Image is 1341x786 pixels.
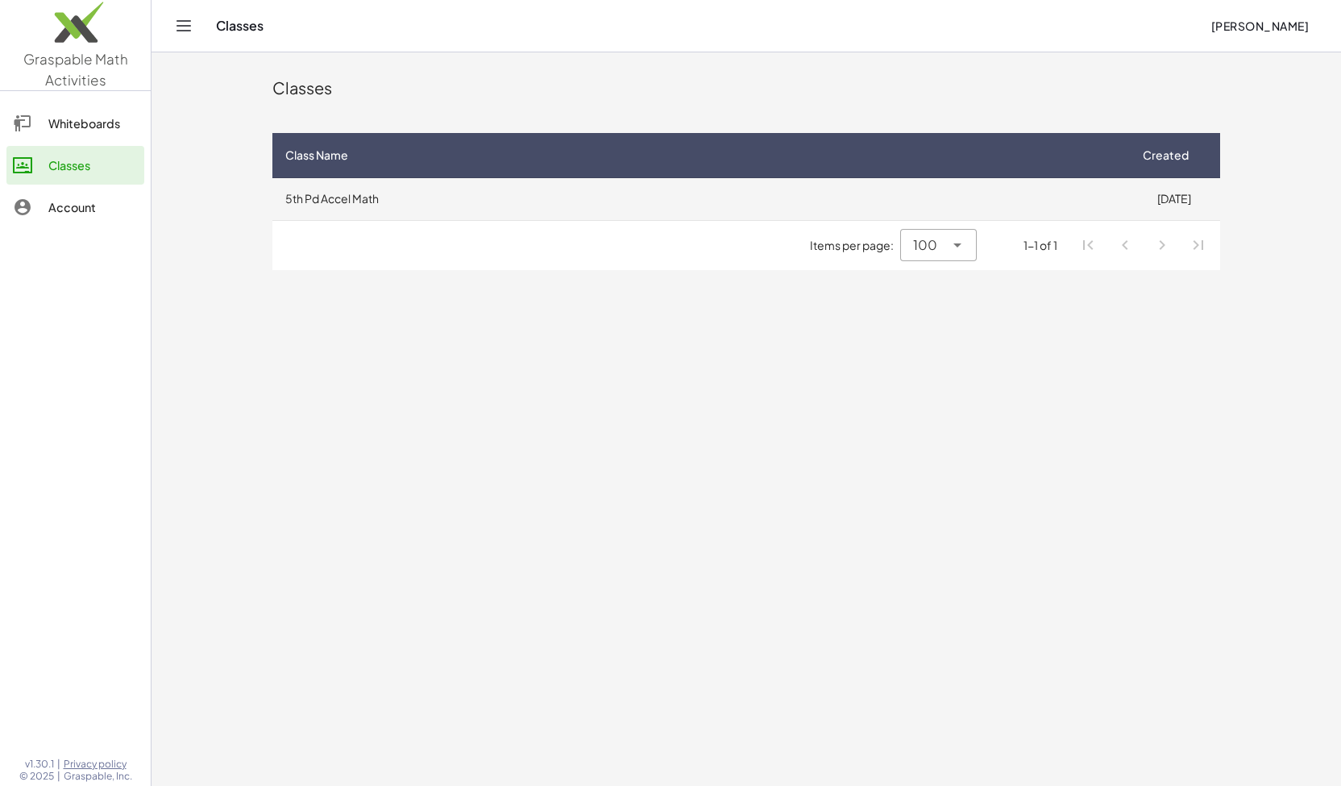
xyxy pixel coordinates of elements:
a: Whiteboards [6,104,144,143]
span: | [57,758,60,771]
a: Account [6,188,144,227]
span: Created [1143,147,1189,164]
span: Graspable Math Activities [23,50,128,89]
span: v1.30.1 [25,758,54,771]
span: © 2025 [19,770,54,783]
span: Class Name [285,147,348,164]
span: 100 [913,235,937,255]
nav: Pagination Navigation [1070,227,1217,264]
div: Classes [48,156,138,175]
button: Toggle navigation [171,13,197,39]
span: Items per page: [810,237,900,254]
div: Classes [272,77,1220,99]
div: 1-1 of 1 [1023,237,1057,254]
span: Graspable, Inc. [64,770,132,783]
a: Privacy policy [64,758,132,771]
span: | [57,770,60,783]
button: [PERSON_NAME] [1198,11,1322,40]
td: 5th Pd Accel Math [272,178,1127,220]
div: Whiteboards [48,114,138,133]
td: [DATE] [1127,178,1220,220]
a: Classes [6,146,144,185]
div: Account [48,198,138,217]
span: [PERSON_NAME] [1210,19,1309,33]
